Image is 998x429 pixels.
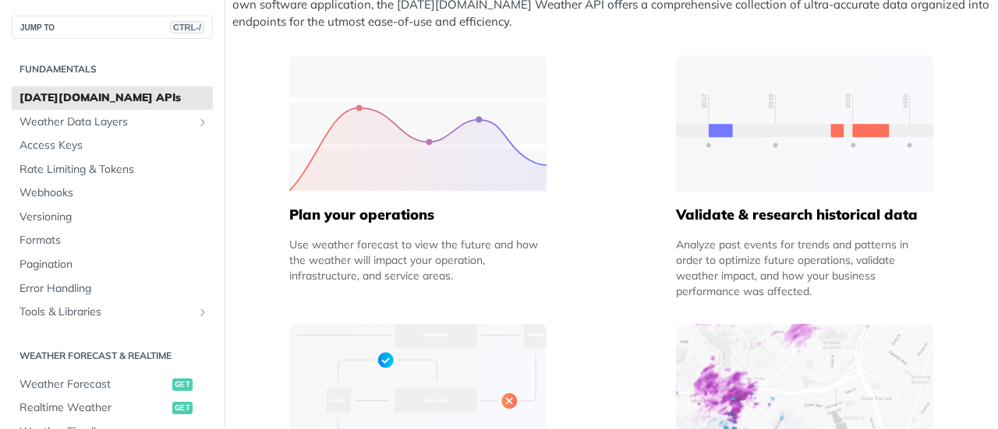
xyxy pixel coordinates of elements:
a: Webhooks [12,181,213,205]
span: Rate Limiting & Tokens [19,162,209,178]
a: Access Keys [12,134,213,157]
span: [DATE][DOMAIN_NAME] APIs [19,90,209,106]
a: Tools & LibrariesShow subpages for Tools & Libraries [12,301,213,324]
h5: Plan your operations [289,206,547,224]
a: Weather Forecastget [12,373,213,396]
button: Show subpages for Weather Data Layers [196,116,209,128]
img: 13d7ca0-group-496-2.svg [676,55,933,192]
span: Pagination [19,257,209,273]
span: Formats [19,233,209,248]
span: Versioning [19,209,209,225]
span: get [172,378,193,391]
div: Use weather forecast to view the future and how the weather will impact your operation, infrastru... [289,237,547,283]
a: Error Handling [12,277,213,301]
h2: Weather Forecast & realtime [12,349,213,363]
h5: Validate & research historical data [676,206,933,224]
button: JUMP TOCTRL-/ [12,16,213,39]
img: 39565e8-group-4962x.svg [289,55,547,192]
a: Weather Data LayersShow subpages for Weather Data Layers [12,111,213,134]
h2: Fundamentals [12,62,213,76]
span: Access Keys [19,138,209,153]
a: Realtime Weatherget [12,396,213,420]
a: Pagination [12,253,213,276]
span: get [172,402,193,414]
span: Error Handling [19,281,209,297]
span: Weather Forecast [19,377,168,392]
span: Webhooks [19,185,209,201]
a: [DATE][DOMAIN_NAME] APIs [12,86,213,110]
span: Realtime Weather [19,400,168,416]
button: Show subpages for Tools & Libraries [196,306,209,318]
a: Versioning [12,206,213,229]
span: Weather Data Layers [19,114,193,130]
span: CTRL-/ [170,21,204,33]
a: Rate Limiting & Tokens [12,158,213,181]
div: Analyze past events for trends and patterns in order to optimize future operations, validate weat... [676,237,933,299]
span: Tools & Libraries [19,304,193,320]
a: Formats [12,229,213,252]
